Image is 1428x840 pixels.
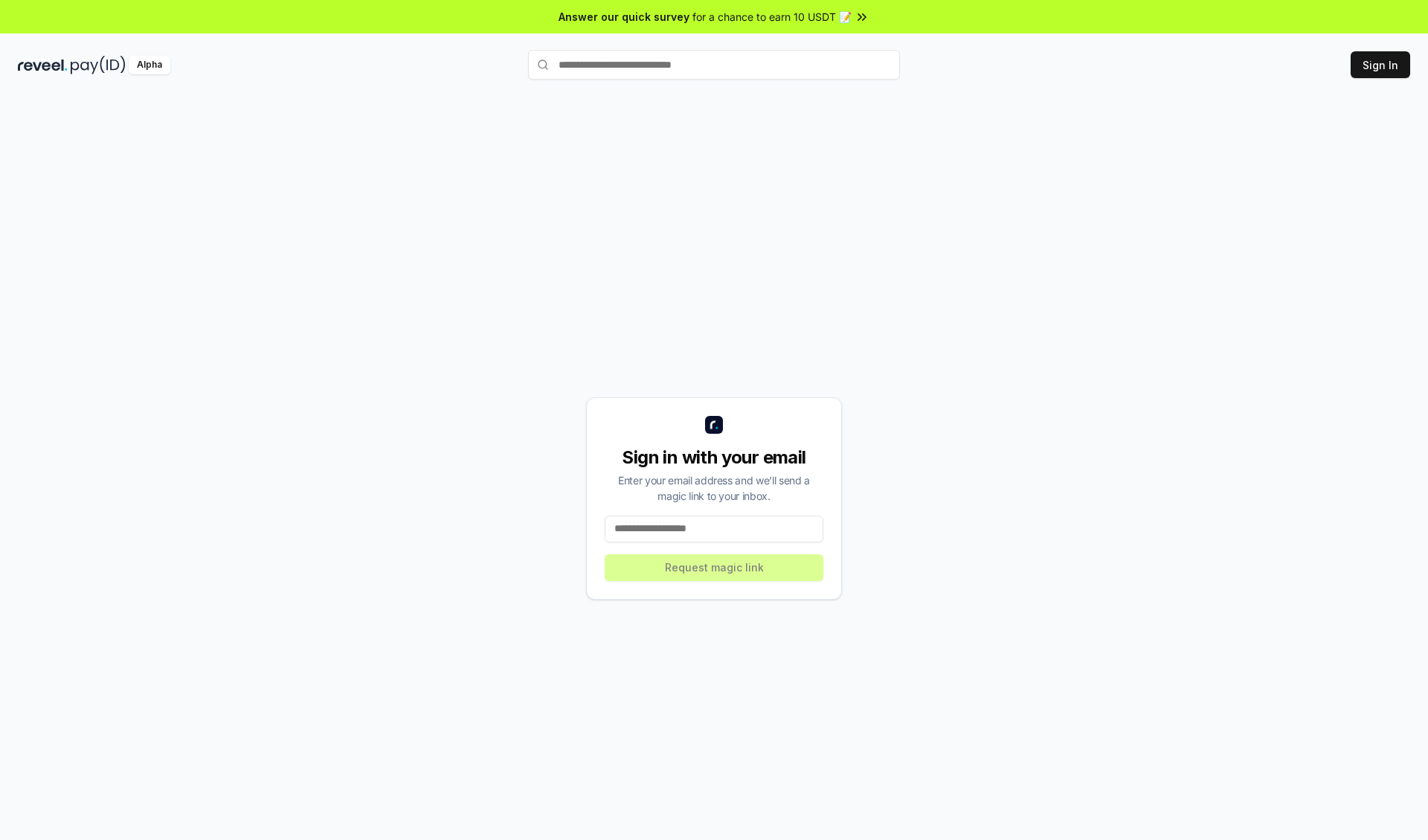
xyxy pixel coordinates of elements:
img: logo_small [705,416,723,434]
img: reveel_dark [18,56,68,74]
span: for a chance to earn 10 USDT 📝 [692,9,852,25]
div: Alpha [129,56,170,74]
button: Sign In [1351,51,1410,78]
span: Answer our quick survey [559,9,689,25]
img: pay_id [71,56,126,74]
div: Sign in with your email [605,446,823,469]
div: Enter your email address and we’ll send a magic link to your inbox. [605,472,823,504]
